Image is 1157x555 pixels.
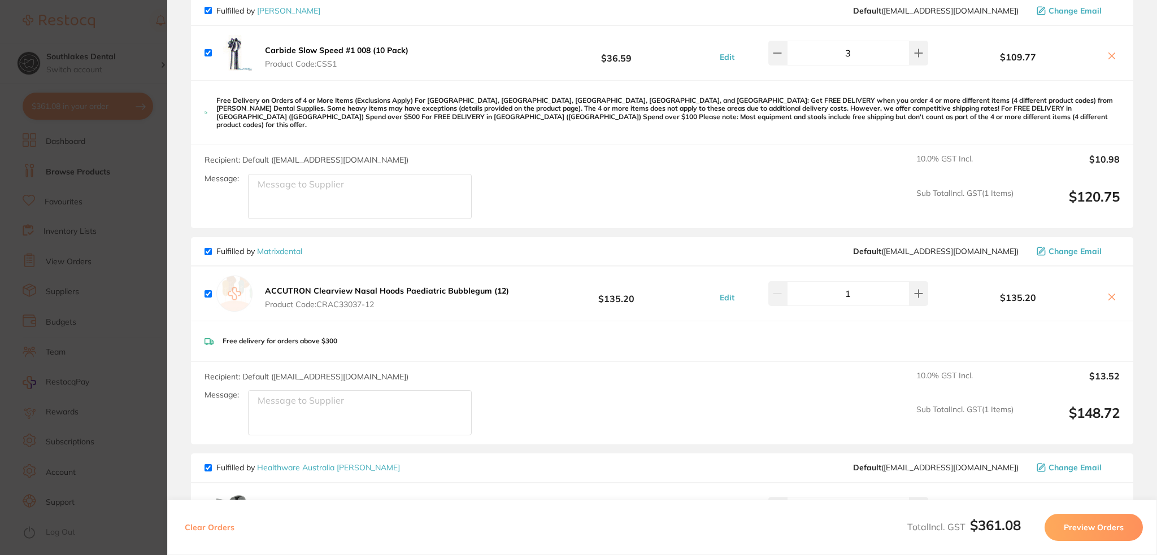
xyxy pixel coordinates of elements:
[1045,514,1143,541] button: Preview Orders
[525,42,708,63] b: $36.59
[265,45,408,55] b: Carbide Slow Speed #1 008 (10 Pack)
[216,97,1120,129] p: Free Delivery on Orders of 4 or More Items (Exclusions Apply) For [GEOGRAPHIC_DATA], [GEOGRAPHIC_...
[937,52,1099,62] b: $109.77
[916,405,1014,436] span: Sub Total Incl. GST ( 1 Items)
[853,6,881,16] b: Default
[216,6,320,15] p: Fulfilled by
[525,283,708,304] b: $135.20
[937,292,1099,303] b: $135.20
[216,247,302,256] p: Fulfilled by
[1023,371,1120,396] output: $13.52
[265,286,509,296] b: ACCUTRON Clearview Nasal Hoods Paediatric Bubblegum (12)
[916,154,1014,179] span: 10.0 % GST Incl.
[716,52,738,62] button: Edit
[525,499,708,520] b: $20.82
[970,517,1021,534] b: $361.08
[216,492,253,527] img: Y3hmcTNxdw
[1033,246,1120,256] button: Change Email
[262,286,512,309] button: ACCUTRON Clearview Nasal Hoods Paediatric Bubblegum (12) Product Code:CRAC33037-12
[205,155,408,165] span: Recipient: Default ( [EMAIL_ADDRESS][DOMAIN_NAME] )
[216,276,253,312] img: empty.jpg
[1033,462,1120,473] button: Change Email
[853,246,881,256] b: Default
[1023,154,1120,179] output: $10.98
[262,45,412,69] button: Carbide Slow Speed #1 008 (10 Pack) Product Code:CSS1
[205,174,239,183] label: Message:
[853,463,1019,472] span: info@healthwareaustralia.com.au
[716,292,738,303] button: Edit
[1049,463,1102,472] span: Change Email
[1023,189,1120,220] output: $120.75
[1023,405,1120,436] output: $148.72
[907,521,1021,532] span: Total Incl. GST
[853,6,1019,15] span: save@adamdental.com.au
[205,372,408,382] span: Recipient: Default ( [EMAIL_ADDRESS][DOMAIN_NAME] )
[205,390,239,400] label: Message:
[257,6,320,16] a: [PERSON_NAME]
[265,59,408,68] span: Product Code: CSS1
[1049,247,1102,256] span: Change Email
[265,300,509,309] span: Product Code: CRAC33037-12
[181,514,238,541] button: Clear Orders
[1033,6,1120,16] button: Change Email
[1049,6,1102,15] span: Change Email
[216,35,253,71] img: Y2VhZ29oNQ
[916,189,1014,220] span: Sub Total Incl. GST ( 1 Items)
[257,246,302,256] a: Matrixdental
[853,247,1019,256] span: sales@matrixdental.com.au
[216,463,400,472] p: Fulfilled by
[257,462,400,473] a: Healthware Australia [PERSON_NAME]
[853,462,881,473] b: Default
[916,371,1014,396] span: 10.0 % GST Incl.
[223,337,337,345] p: Free delivery for orders above $300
